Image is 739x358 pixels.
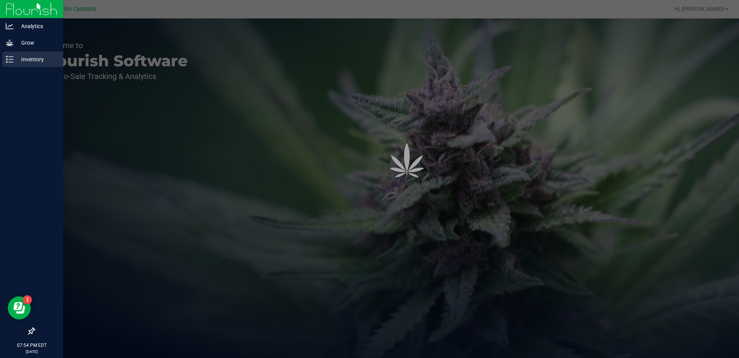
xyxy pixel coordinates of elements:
[13,22,60,31] p: Analytics
[3,349,60,355] p: [DATE]
[13,38,60,47] p: Grow
[6,55,13,63] inline-svg: Inventory
[6,39,13,47] inline-svg: Grow
[13,55,60,64] p: Inventory
[8,296,31,319] iframe: Resource center
[6,22,13,30] inline-svg: Analytics
[23,295,32,304] iframe: Resource center unread badge
[3,342,60,349] p: 07:54 PM EDT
